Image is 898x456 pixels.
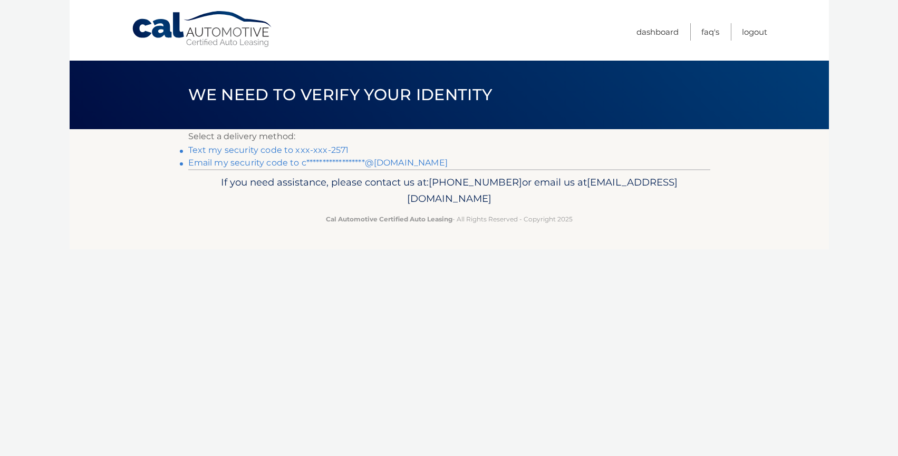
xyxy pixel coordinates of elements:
a: FAQ's [701,23,719,41]
p: Select a delivery method: [188,129,710,144]
p: If you need assistance, please contact us at: or email us at [195,174,703,208]
a: Dashboard [636,23,679,41]
span: [PHONE_NUMBER] [429,176,522,188]
span: We need to verify your identity [188,85,493,104]
a: Cal Automotive [131,11,274,48]
p: - All Rights Reserved - Copyright 2025 [195,214,703,225]
strong: Cal Automotive Certified Auto Leasing [326,215,452,223]
a: Logout [742,23,767,41]
a: Text my security code to xxx-xxx-2571 [188,145,349,155]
